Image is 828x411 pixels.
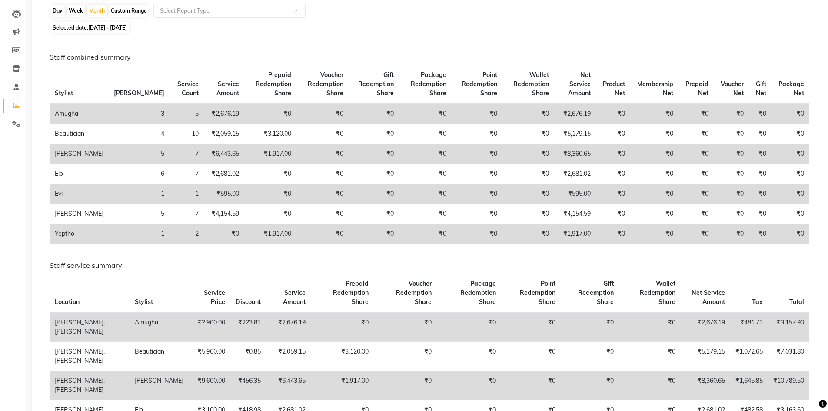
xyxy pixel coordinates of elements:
td: ₹10,789.50 [768,371,809,400]
span: Point Redemption Share [520,280,555,306]
td: ₹2,676.19 [266,312,311,342]
div: Custom Range [109,5,149,17]
td: ₹0 [296,184,349,204]
span: [DATE] - [DATE] [88,24,127,31]
td: ₹0 [771,184,809,204]
td: ₹2,676.19 [681,312,730,342]
td: ₹0 [771,124,809,144]
td: ₹0 [244,184,296,204]
td: Beautician [50,124,109,144]
td: ₹0 [349,204,399,224]
td: ₹1,917.00 [244,144,296,164]
td: ₹0 [349,224,399,244]
td: Evi [50,184,109,204]
span: Selected date: [50,22,129,33]
td: ₹8,360.65 [554,144,596,164]
td: ₹0 [749,164,771,184]
td: ₹5,179.15 [681,341,730,371]
td: ₹0 [399,224,452,244]
td: [PERSON_NAME], [PERSON_NAME] [50,371,130,400]
span: Wallet Redemption Share [513,71,549,97]
td: ₹0 [749,204,771,224]
td: 6 [109,164,170,184]
td: ₹6,443.65 [266,371,311,400]
td: 7 [170,144,204,164]
td: ₹0 [596,164,630,184]
td: ₹0 [296,104,349,124]
td: ₹2,681.02 [554,164,596,184]
span: Voucher Redemption Share [308,71,343,97]
td: ₹3,157.90 [768,312,809,342]
td: ₹4,154.59 [204,204,244,224]
td: ₹8,360.65 [681,371,730,400]
td: ₹1,917.00 [554,224,596,244]
td: ₹0 [619,341,681,371]
td: ₹0 [296,124,349,144]
span: Service Amount [216,80,239,97]
td: ₹0 [749,124,771,144]
td: 4 [109,124,170,144]
td: ₹481.71 [730,312,768,342]
td: ₹0 [374,341,437,371]
td: ₹0 [678,184,714,204]
td: ₹0 [399,204,452,224]
td: Elo [50,164,109,184]
td: ₹0 [619,312,681,342]
td: ₹0 [749,184,771,204]
td: 5 [109,144,170,164]
td: ₹0 [452,144,502,164]
span: Gift Redemption Share [358,71,394,97]
td: ₹2,059.15 [266,341,311,371]
td: ₹456.35 [230,371,266,400]
span: Voucher Redemption Share [396,280,432,306]
td: ₹0 [619,371,681,400]
td: ₹0 [749,224,771,244]
span: Package Redemption Share [411,71,446,97]
td: ₹0 [349,144,399,164]
td: ₹0 [678,224,714,244]
span: Service Price [204,289,225,306]
td: ₹0.85 [230,341,266,371]
td: ₹9,600.00 [189,371,230,400]
td: ₹7,031.80 [768,341,809,371]
td: ₹1,645.85 [730,371,768,400]
td: ₹0 [501,341,561,371]
td: Yeptho [50,224,109,244]
td: ₹0 [596,144,630,164]
span: Location [55,298,80,306]
td: ₹0 [771,104,809,124]
span: Point Redemption Share [462,71,497,97]
td: ₹0 [561,371,619,400]
div: Day [50,5,65,17]
td: 1 [170,184,204,204]
td: ₹0 [502,104,554,124]
td: ₹2,059.15 [204,124,244,144]
td: 7 [170,164,204,184]
td: ₹0 [561,341,619,371]
td: ₹0 [678,104,714,124]
span: Package Net [778,80,804,97]
td: ₹0 [630,164,678,184]
td: ₹0 [771,164,809,184]
td: 1 [109,224,170,244]
td: ₹2,676.19 [204,104,244,124]
td: 1 [109,184,170,204]
td: ₹0 [502,204,554,224]
td: ₹0 [296,164,349,184]
td: ₹0 [399,104,452,124]
td: ₹0 [204,224,244,244]
td: ₹5,179.15 [554,124,596,144]
td: ₹0 [244,104,296,124]
td: ₹0 [502,164,554,184]
td: ₹2,900.00 [189,312,230,342]
span: Product Net [603,80,625,97]
td: [PERSON_NAME], [PERSON_NAME] [50,312,130,342]
td: ₹0 [714,104,749,124]
td: ₹0 [771,204,809,224]
td: ₹0 [714,224,749,244]
td: ₹0 [399,144,452,164]
td: ₹0 [714,184,749,204]
td: ₹2,681.02 [204,164,244,184]
td: ₹0 [452,164,502,184]
td: ₹0 [501,371,561,400]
